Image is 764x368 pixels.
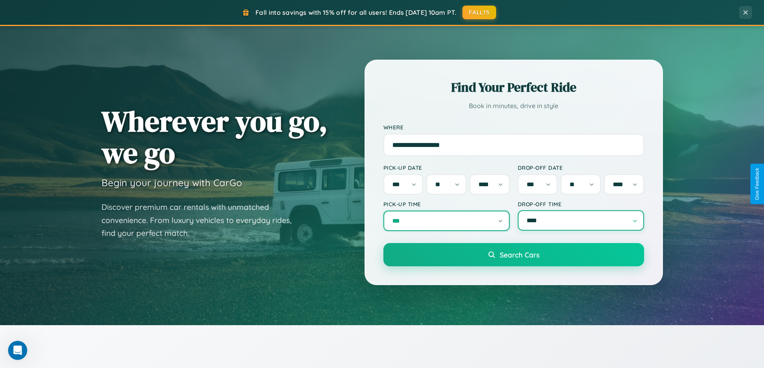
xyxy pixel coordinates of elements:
[518,164,644,171] label: Drop-off Date
[383,164,510,171] label: Pick-up Date
[383,78,644,96] h2: Find Your Perfect Ride
[383,201,510,207] label: Pick-up Time
[255,8,456,16] span: Fall into savings with 15% off for all users! Ends [DATE] 10am PT.
[500,250,539,259] span: Search Cars
[101,105,328,169] h1: Wherever you go, we go
[518,201,644,207] label: Drop-off Time
[383,243,644,266] button: Search Cars
[383,124,644,131] label: Where
[383,100,644,112] p: Book in minutes, drive in style
[754,168,760,200] div: Give Feedback
[101,201,302,240] p: Discover premium car rentals with unmatched convenience. From luxury vehicles to everyday rides, ...
[8,341,27,360] iframe: Intercom live chat
[101,177,242,189] h3: Begin your journey with CarGo
[462,6,496,19] button: FALL15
